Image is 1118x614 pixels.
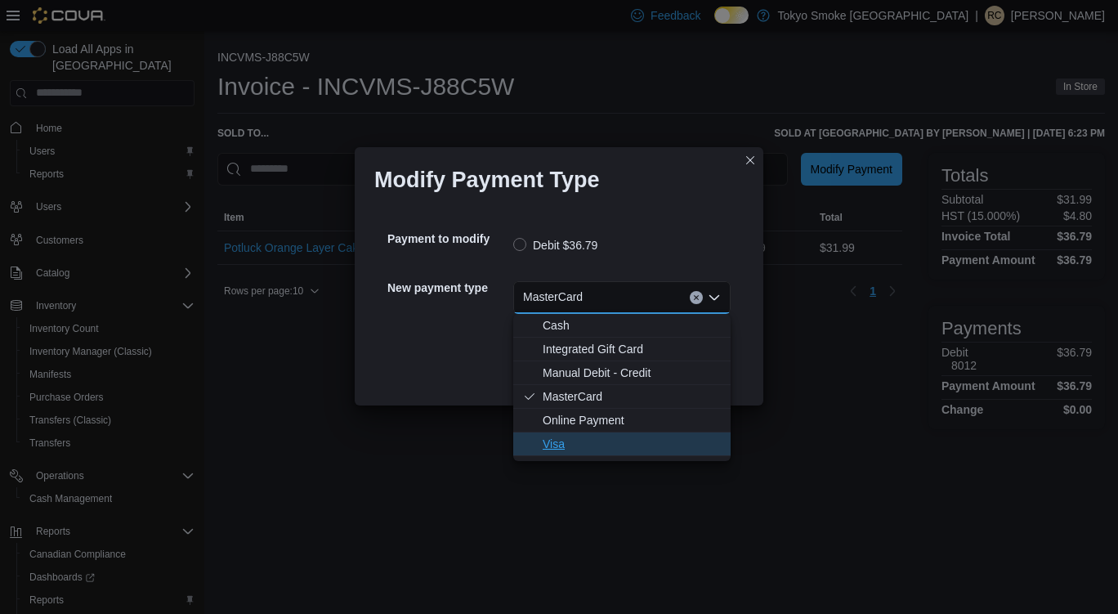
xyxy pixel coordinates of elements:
[513,235,597,255] label: Debit $36.79
[513,361,731,385] button: Manual Debit - Credit
[523,287,583,307] span: MasterCard
[387,271,510,304] h5: New payment type
[589,288,591,307] input: Accessible screen reader label
[513,314,731,338] button: Cash
[543,388,721,405] span: MasterCard
[387,222,510,255] h5: Payment to modify
[543,365,721,381] span: Manual Debit - Credit
[708,291,721,304] button: Close list of options
[513,314,731,456] div: Choose from the following options
[543,412,721,428] span: Online Payment
[513,385,731,409] button: MasterCard
[513,409,731,432] button: Online Payment
[513,432,731,456] button: Visa
[374,167,600,193] h1: Modify Payment Type
[543,436,721,452] span: Visa
[543,341,721,357] span: Integrated Gift Card
[740,150,760,170] button: Closes this modal window
[543,317,721,334] span: Cash
[513,338,731,361] button: Integrated Gift Card
[690,291,703,304] button: Clear input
